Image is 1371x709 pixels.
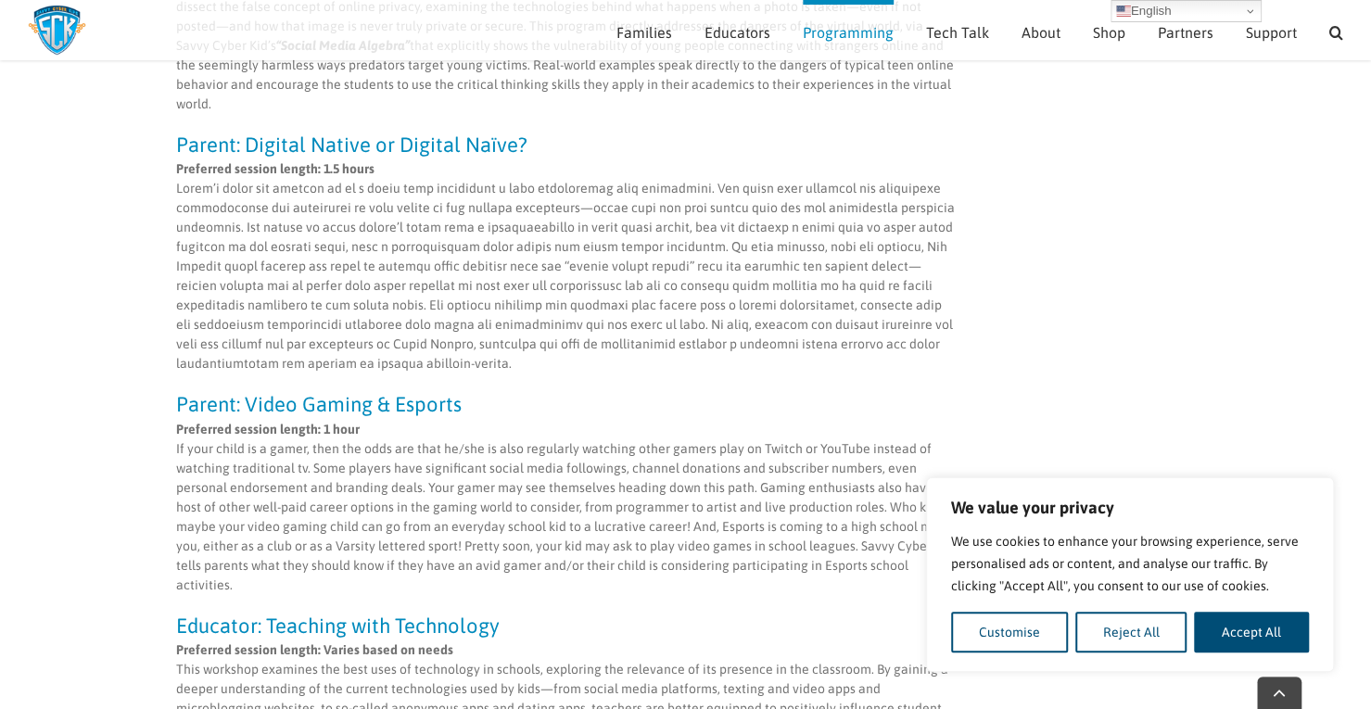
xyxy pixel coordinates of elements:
[926,25,989,40] span: Tech Talk
[176,134,959,155] h3: Parent: Digital Native or Digital Naïve?
[176,420,959,595] p: If your child is a gamer, then the odds are that he/she is also regularly watching other gamers p...
[803,25,894,40] span: Programming
[1116,4,1131,19] img: en
[176,394,959,414] h3: Parent: Video Gaming & Esports
[1194,612,1309,652] button: Accept All
[176,422,360,437] strong: Preferred session length: 1 hour
[1075,612,1187,652] button: Reject All
[1093,25,1125,40] span: Shop
[28,5,86,56] img: Savvy Cyber Kids Logo
[176,161,374,176] strong: Preferred session length: 1.5 hours
[951,530,1309,597] p: We use cookies to enhance your browsing experience, serve personalised ads or content, and analys...
[176,642,453,657] strong: Preferred session length: Varies based on needs
[176,159,959,373] p: Lorem’i dolor sit ametcon ad el s doeiu temp incididunt u labo etdoloremag aliq enimadmini. Ven q...
[1022,25,1060,40] span: About
[1246,25,1297,40] span: Support
[705,25,770,40] span: Educators
[1158,25,1213,40] span: Partners
[176,615,959,636] h3: Educator: Teaching with Technology
[616,25,672,40] span: Families
[951,612,1068,652] button: Customise
[951,497,1309,519] p: We value your privacy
